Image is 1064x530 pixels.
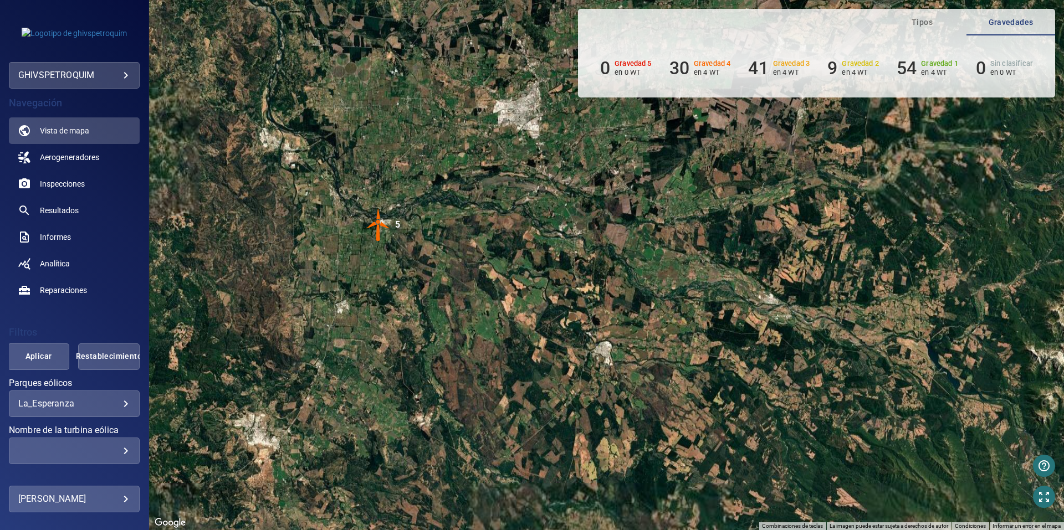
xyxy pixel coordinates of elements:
span: Vista de mapa [40,125,89,136]
h6: Gravedad 1 [921,60,958,68]
h6: 0 [600,58,610,79]
a: Abrir esta área en Google Maps (se abre en una ventana nueva) [152,516,188,530]
li: Severity 4 [669,58,731,79]
h6: Gravedad 2 [842,60,879,68]
li: Severity Unclassified [976,58,1033,79]
span: Inspecciones [40,178,85,189]
h6: 54 [897,58,917,79]
h4: Navegación [9,97,140,109]
p: en 4 WT [921,68,958,76]
span: Informes [40,231,71,243]
a: inspecciones noActivo [9,171,140,197]
span: Tipos [884,16,960,29]
span: Gravedades [973,16,1048,29]
h6: Gravedad 3 [773,60,810,68]
button: Aplicar [8,343,69,370]
li: Severity 2 [827,58,879,79]
h6: 0 [976,58,986,79]
span: Reparaciones [40,285,87,296]
a: reportes noActivo [9,224,140,250]
a: Mapa activo [9,117,140,144]
span: Resultados [40,205,79,216]
a: Condiciones (se abre en una nueva pestaña) [955,523,986,529]
a: aerogeneradores noActive [9,144,140,171]
img: Google [152,516,188,530]
gmp-advanced-marker: 5 [362,208,395,243]
h6: Gravedad 4 [694,60,731,68]
p: en 0 WT [990,68,1033,76]
div: 5 [395,208,400,241]
h6: 41 [748,58,768,79]
h6: 30 [669,58,689,79]
p: en 4 WT [842,68,879,76]
a: analítica noActive [9,250,140,277]
a: Informar un error en el mapa [993,523,1061,529]
h6: Gravedad 5 [615,60,652,68]
span: Restablecimiento [92,349,126,363]
span: Aerogeneradores [40,152,99,163]
p: en 4 WT [694,68,731,76]
label: Nombre de la turbina eólica [9,426,140,435]
p: en 4 WT [773,68,810,76]
h6: 9 [827,58,837,79]
div: Nombre de la turbina eólica [9,438,140,464]
li: Severity 1 [897,58,958,79]
button: Combinaciones de teclas [762,522,823,530]
span: La imagen puede estar sujeta a derechos de autor [830,523,948,529]
label: Parques eólicos [9,379,140,388]
img: Logotipo de ghivspetroquim [22,28,127,39]
span: Analítica [40,258,70,269]
div: Parques eólicos [9,390,140,417]
button: Restablecimiento [78,343,140,370]
div: GHIVSPETROQUIM [18,66,130,84]
img: windFarmIconCat4.svg [362,208,395,241]
li: Severity 5 [600,58,652,79]
h6: Sin clasificar [990,60,1033,68]
span: Aplicar [22,349,55,363]
li: Severity 3 [748,58,810,79]
a: hallazgos noActive [9,197,140,224]
a: reparaciones noActivo [9,277,140,303]
p: en 0 WT [615,68,652,76]
div: [PERSON_NAME] [18,490,130,508]
div: GHIVSPETROQUIM [9,62,140,89]
div: La_Esperanza [18,398,130,409]
h4: Filtros [9,327,140,338]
